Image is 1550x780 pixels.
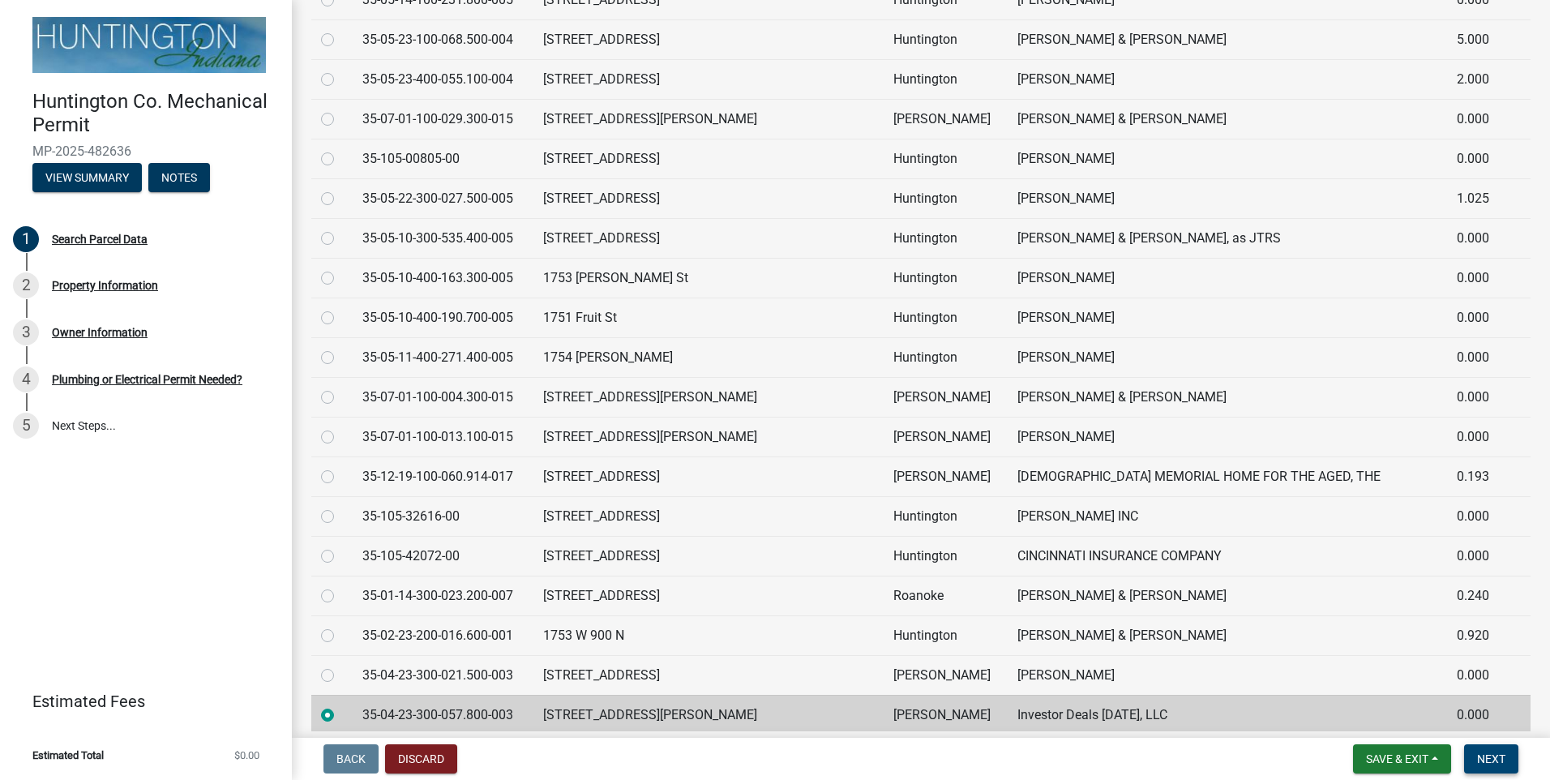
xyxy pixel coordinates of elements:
td: 0.000 [1447,377,1509,417]
td: 35-07-01-100-029.300-015 [353,99,533,139]
td: [PERSON_NAME] & [PERSON_NAME] [1008,99,1447,139]
td: 0.000 [1447,218,1509,258]
a: Estimated Fees [13,685,266,718]
td: 0.000 [1447,99,1509,139]
td: Investor Deals [DATE], LLC [1008,695,1447,735]
div: 4 [13,366,39,392]
td: [PERSON_NAME] [1008,139,1447,178]
td: Huntington [884,218,1008,258]
td: 35-05-11-400-271.400-005 [353,337,533,377]
td: [STREET_ADDRESS] [533,19,884,59]
td: 0.000 [1447,536,1509,576]
button: Discard [385,744,457,774]
td: [PERSON_NAME] [884,377,1008,417]
td: [STREET_ADDRESS] [533,139,884,178]
td: 0.240 [1447,576,1509,615]
td: [PERSON_NAME] [1008,178,1447,218]
td: [PERSON_NAME] [884,417,1008,456]
span: Save & Exit [1366,752,1428,765]
td: [STREET_ADDRESS] [533,576,884,615]
td: [STREET_ADDRESS] [533,218,884,258]
td: 0.000 [1447,496,1509,536]
td: [PERSON_NAME] & [PERSON_NAME], as JTRS [1008,218,1447,258]
td: 35-01-14-300-023.200-007 [353,576,533,615]
td: 1754 [PERSON_NAME] [533,337,884,377]
td: 35-105-32616-00 [353,496,533,536]
div: 3 [13,319,39,345]
td: 35-05-10-300-535.400-005 [353,218,533,258]
td: Huntington [884,59,1008,99]
td: Huntington [884,536,1008,576]
td: 0.000 [1447,258,1509,298]
div: Search Parcel Data [52,234,148,245]
td: 35-05-23-100-068.500-004 [353,19,533,59]
td: [PERSON_NAME] & [PERSON_NAME] [1008,377,1447,417]
td: 0.000 [1447,695,1509,735]
td: 1753 [PERSON_NAME] St [533,258,884,298]
button: Next [1464,744,1518,774]
div: 2 [13,272,39,298]
td: 35-105-42072-00 [353,536,533,576]
td: [PERSON_NAME] [1008,298,1447,337]
td: Huntington [884,298,1008,337]
td: [STREET_ADDRESS][PERSON_NAME] [533,417,884,456]
td: 35-04-23-300-021.500-003 [353,655,533,695]
span: Back [336,752,366,765]
td: 35-05-23-400-055.100-004 [353,59,533,99]
h4: Huntington Co. Mechanical Permit [32,90,279,137]
td: 0.000 [1447,298,1509,337]
td: 1753 W 900 N [533,615,884,655]
td: 5.000 [1447,19,1509,59]
td: 2.000 [1447,59,1509,99]
td: 35-04-23-300-057.800-003 [353,695,533,735]
button: View Summary [32,163,142,192]
span: Next [1477,752,1505,765]
td: 35-05-10-400-163.300-005 [353,258,533,298]
td: [STREET_ADDRESS] [533,536,884,576]
td: [PERSON_NAME] [884,99,1008,139]
td: [PERSON_NAME] [1008,417,1447,456]
td: [PERSON_NAME] [1008,258,1447,298]
td: 1751 Fruit St [533,298,884,337]
td: [STREET_ADDRESS][PERSON_NAME] [533,695,884,735]
td: 0.193 [1447,456,1509,496]
td: CINCINNATI INSURANCE COMPANY [1008,536,1447,576]
td: [STREET_ADDRESS][PERSON_NAME] [533,99,884,139]
button: Notes [148,163,210,192]
td: [DEMOGRAPHIC_DATA] MEMORIAL HOME FOR THE AGED, THE [1008,456,1447,496]
td: [PERSON_NAME] & [PERSON_NAME] [1008,615,1447,655]
td: 0.000 [1447,139,1509,178]
td: [STREET_ADDRESS][PERSON_NAME] [533,377,884,417]
td: Roanoke [884,576,1008,615]
td: [PERSON_NAME] [884,695,1008,735]
td: 35-02-23-200-016.600-001 [353,615,533,655]
wm-modal-confirm: Notes [148,172,210,185]
td: 0.000 [1447,655,1509,695]
td: 35-07-01-100-013.100-015 [353,417,533,456]
td: [PERSON_NAME] [1008,59,1447,99]
td: 35-12-19-100-060.914-017 [353,456,533,496]
td: Huntington [884,496,1008,536]
span: MP-2025-482636 [32,144,259,159]
td: [STREET_ADDRESS] [533,655,884,695]
td: 0.000 [1447,417,1509,456]
div: Owner Information [52,327,148,338]
td: 35-105-00805-00 [353,139,533,178]
td: Huntington [884,337,1008,377]
button: Back [323,744,379,774]
wm-modal-confirm: Summary [32,172,142,185]
td: Huntington [884,258,1008,298]
div: 5 [13,413,39,439]
td: [STREET_ADDRESS] [533,456,884,496]
div: 1 [13,226,39,252]
td: [PERSON_NAME] & [PERSON_NAME] [1008,19,1447,59]
td: 0.000 [1447,337,1509,377]
td: [STREET_ADDRESS] [533,496,884,536]
td: [PERSON_NAME] & [PERSON_NAME] [1008,576,1447,615]
td: [PERSON_NAME] INC [1008,496,1447,536]
td: 1.025 [1447,178,1509,218]
span: Estimated Total [32,750,104,761]
td: 35-05-10-400-190.700-005 [353,298,533,337]
td: Huntington [884,178,1008,218]
td: [PERSON_NAME] [884,655,1008,695]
